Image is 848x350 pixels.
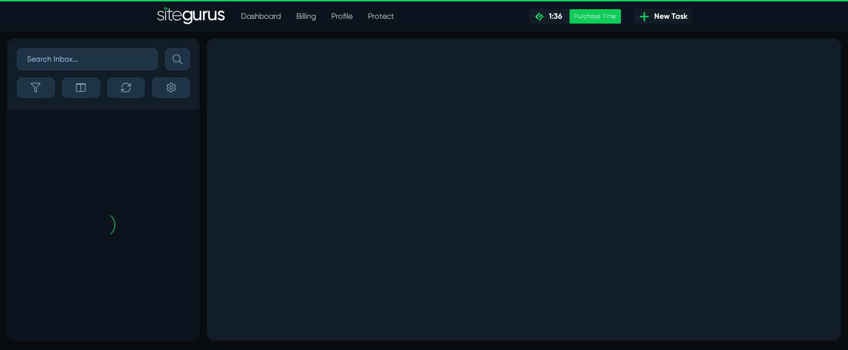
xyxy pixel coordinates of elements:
[634,9,691,24] a: New Task
[360,7,402,26] a: Protect
[233,7,289,26] a: Dashboard
[324,7,360,26] a: Profile
[545,12,562,21] span: 1:36
[157,7,226,26] a: SiteGurus
[650,11,687,22] span: New Task
[157,7,226,26] img: Sitegurus Logo
[17,48,158,70] input: Search Inbox...
[570,9,621,24] div: Purchase Time
[529,9,620,24] a: 1:36 Purchase Time
[289,7,324,26] a: Billing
